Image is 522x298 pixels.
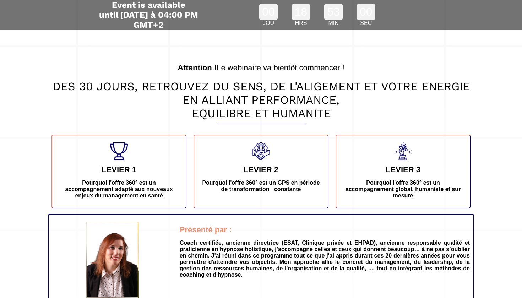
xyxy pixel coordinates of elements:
img: b1af0f0446780bf0ccba6bbcfdfb3f42_trophy.png [110,142,128,160]
b: LEVIER 3 [386,165,420,174]
img: 76416e5b4a33939f798fd553bcb44a27_team.png [252,142,270,160]
div: SEC [357,20,375,26]
text: Pourquoi l'offre 360° est un accompagnement adapté aux nouveaux enjeux du management en santé [59,178,179,201]
text: Coach certifiée, ancienne directrice (ESAT, Clinique privée et EHPAD), ancienne responsable quali... [180,238,470,280]
div: 00 [259,4,278,20]
b: Attention ! [178,63,217,72]
img: 1345cbd29540740ca3154ca2d2285a9c_trophy(1).png [394,142,412,160]
div: 00 [357,4,375,20]
div: JOU [259,20,278,26]
h1: DES 30 JOURS, RETROUVEZ DU SENS, DE L'ALIGEMENT ET VOTRE ENERGIE EN ALLIANT PERFORMANCE, EQUILIBR... [48,76,474,124]
h2: Le webinaire va bientôt commencer ! [48,60,474,76]
b: LEVIER 2 [244,165,278,174]
text: Pourquoi l'offre 360° est un accompagnement global, humaniste et sur mesure [343,178,463,201]
b: Présenté par : [180,225,232,234]
text: Pourquoi l'offre 360° est un GPS en période de transformation constante [201,178,321,194]
div: 53 [324,4,343,20]
span: [DATE] à 04:00 PM GMT+2 [120,10,198,30]
div: MIN [324,20,343,26]
div: 18 [292,4,310,20]
img: 1f2af7f5e6ae87b9e6e1d40e51b6ba00_Sans_titre_(1080_x_1550_px).png [86,222,139,298]
b: LEVIER 1 [102,165,136,174]
div: HRS [292,20,310,26]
